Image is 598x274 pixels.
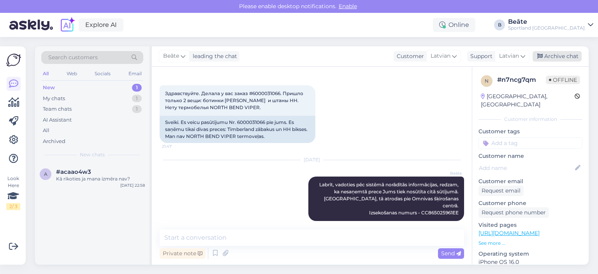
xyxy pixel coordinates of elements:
div: B [494,19,505,30]
div: My chats [43,95,65,103]
div: leading the chat [190,52,237,60]
div: Private note [160,248,206,259]
div: Customer [394,52,424,60]
div: Request phone number [478,207,549,218]
div: 1 [132,105,142,113]
span: a [44,171,47,177]
img: explore-ai [59,17,76,33]
div: Sportland [GEOGRAPHIC_DATA] [508,25,585,31]
span: 9:17 [433,221,462,227]
div: Beāte [508,19,585,25]
p: Customer tags [478,127,582,136]
div: Socials [93,69,112,79]
input: Add a tag [478,137,582,149]
span: Beāte [433,170,462,176]
a: Explore AI [79,18,123,32]
span: 21:47 [162,143,191,149]
span: n [485,78,489,84]
span: Beāte [163,52,179,60]
span: Search customers [48,53,98,62]
a: [URL][DOMAIN_NAME] [478,230,540,237]
span: Offline [546,76,580,84]
div: New [43,84,55,92]
img: Askly Logo [6,53,21,67]
div: Request email [478,186,524,196]
span: New chats [80,151,105,158]
div: [GEOGRAPHIC_DATA], [GEOGRAPHIC_DATA] [481,92,575,109]
p: iPhone OS 16.0 [478,258,582,266]
p: Customer email [478,177,582,186]
div: Archive chat [533,51,582,62]
p: Customer phone [478,199,582,207]
span: #acaao4w3 [56,168,91,175]
div: 1 [132,84,142,92]
p: Customer name [478,152,582,160]
p: Operating system [478,250,582,258]
div: Online [433,18,475,32]
div: # n7ncg7qm [497,75,546,85]
div: Archived [43,138,65,145]
span: Enable [336,3,359,10]
span: Labrīt, vadoties pēc sistēmā norādītās informācijas, redzam, ka nesaņemtā prece Jums tiek nosūtīt... [319,182,460,216]
span: Здравствуйте. Делала у вас заказ #6000031066. Пришло только 2 вещи: ботинки [PERSON_NAME] и штаны... [165,90,304,110]
div: [DATE] 22:58 [120,182,145,188]
div: AI Assistant [43,116,72,124]
div: 2 / 3 [6,203,20,210]
div: Kā rīkoties ja mana izmēra nav? [56,175,145,182]
div: Support [467,52,492,60]
a: BeāteSportland [GEOGRAPHIC_DATA] [508,19,593,31]
div: Web [65,69,79,79]
div: Sveiki. Es veicu pasūtījumu Nr. 6000031066 pie jums. Es saņēmu tikai divas preces: Timberland zāb... [160,116,315,143]
p: Visited pages [478,221,582,229]
div: Team chats [43,105,72,113]
p: See more ... [478,240,582,247]
span: Latvian [499,52,519,60]
input: Add name [479,164,573,172]
div: All [43,127,49,134]
div: 1 [132,95,142,103]
div: All [41,69,50,79]
div: Customer information [478,116,582,123]
span: Latvian [431,52,450,60]
div: [DATE] [160,156,464,163]
div: Email [127,69,143,79]
span: Send [441,250,461,257]
div: Look Here [6,175,20,210]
